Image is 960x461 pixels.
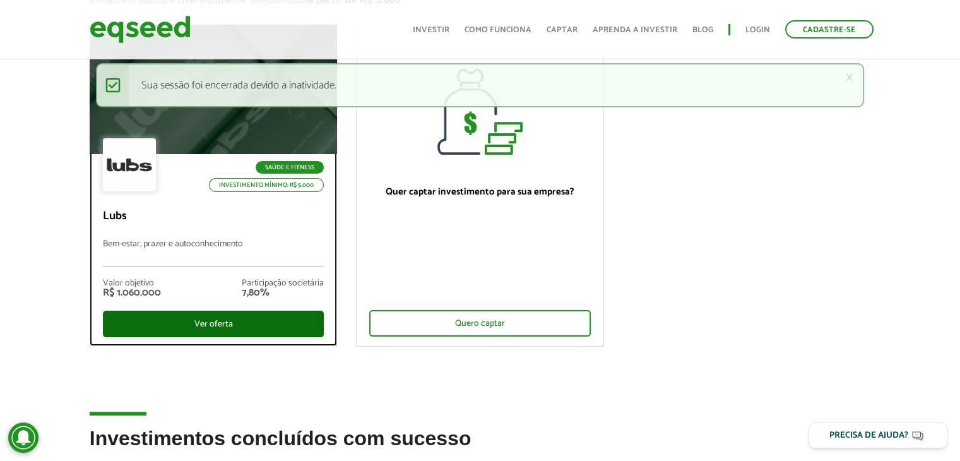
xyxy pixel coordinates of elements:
p: Lubs [103,210,324,224]
a: × [846,71,853,84]
div: Sua sessão foi encerrada devido a inatividade. [96,63,864,107]
a: Captar [547,26,578,34]
a: Investir [413,26,449,34]
a: Aprenda a investir [593,26,677,34]
div: Quero captar [369,310,591,337]
p: Saúde e Fitness [256,161,324,174]
p: Quer captar investimento para sua empresa? [369,186,591,198]
a: Blog [692,26,713,34]
div: 7,80% [242,288,324,298]
p: Investimento mínimo: R$ 5.000 [209,178,324,192]
div: Participação societária [242,279,324,288]
p: Bem-estar, prazer e autoconhecimento [103,239,324,266]
a: Quer captar investimento para sua empresa? Quero captar [356,25,604,347]
a: Saúde e Fitness Investimento mínimo: R$ 5.000 Lubs Bem-estar, prazer e autoconhecimento Valor obj... [90,25,338,346]
a: Como funciona [465,26,531,34]
div: Valor objetivo [103,279,161,288]
a: Login [745,26,770,34]
img: EqSeed [90,13,191,46]
a: Cadastre-se [785,20,874,39]
div: Ver oferta [103,311,324,337]
div: R$ 1.060.000 [103,288,161,298]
